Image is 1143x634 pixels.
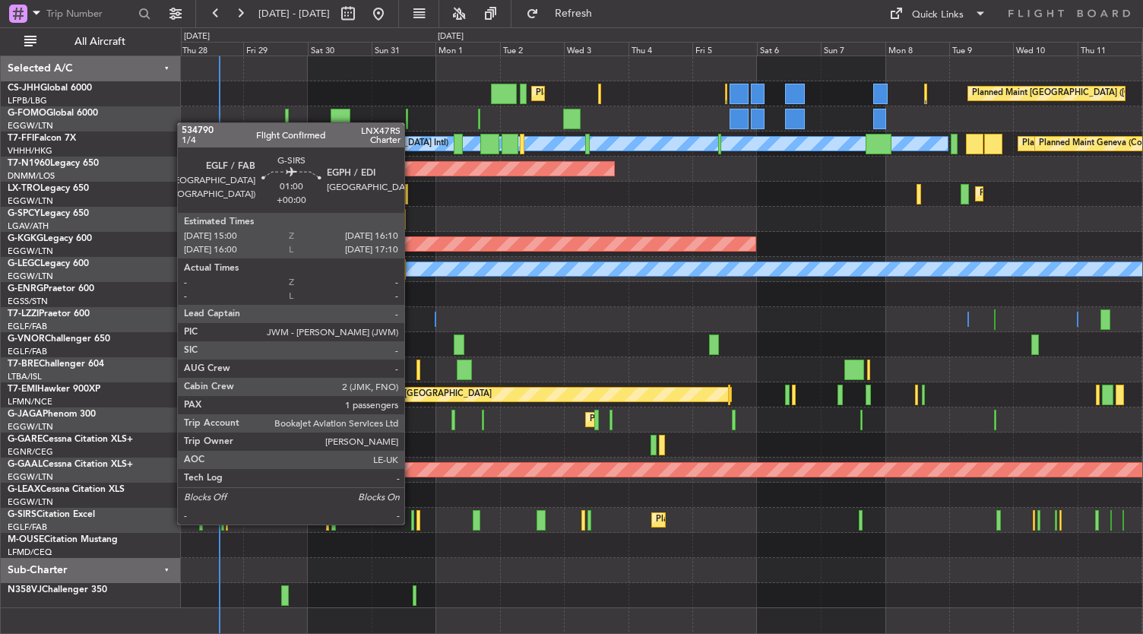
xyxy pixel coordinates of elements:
[8,184,40,193] span: LX-TRO
[8,485,40,494] span: G-LEAX
[980,182,1079,205] div: Planned Maint Dusseldorf
[8,271,53,282] a: EGGW/LTN
[8,385,37,394] span: T7-EMI
[8,334,110,344] a: G-VNORChallenger 650
[8,510,36,519] span: G-SIRS
[8,510,95,519] a: G-SIRSCitation Excel
[8,321,47,332] a: EGLF/FAB
[8,84,40,93] span: CS-JHH
[8,259,89,268] a: G-LEGCLegacy 600
[757,42,821,55] div: Sat 6
[8,220,49,232] a: LGAV/ATH
[8,435,133,444] a: G-GARECessna Citation XLS+
[8,134,34,143] span: T7-FFI
[8,284,94,293] a: G-ENRGPraetor 600
[8,360,104,369] a: T7-BREChallenger 604
[8,309,39,319] span: T7-LZZI
[8,195,53,207] a: EGGW/LTN
[8,234,43,243] span: G-KGKG
[8,521,47,533] a: EGLF/FAB
[949,42,1013,55] div: Tue 9
[564,42,628,55] div: Wed 3
[8,485,125,494] a: G-LEAXCessna Citation XLS
[500,42,564,55] div: Tue 2
[8,346,47,357] a: EGLF/FAB
[885,42,949,55] div: Mon 8
[184,30,210,43] div: [DATE]
[8,547,52,558] a: LFMD/CEQ
[40,36,160,47] span: All Aircraft
[8,371,42,382] a: LTBA/ISL
[8,109,46,118] span: G-FOMO
[8,460,133,469] a: G-GAALCessna Citation XLS+
[17,30,165,54] button: All Aircraft
[8,145,52,157] a: VHHH/HKG
[536,82,775,105] div: Planned Maint [GEOGRAPHIC_DATA] ([GEOGRAPHIC_DATA])
[519,2,610,26] button: Refresh
[8,535,44,544] span: M-OUSE
[8,535,118,544] a: M-OUSECitation Mustang
[8,460,43,469] span: G-GAAL
[8,435,43,444] span: G-GARE
[8,209,89,218] a: G-SPCYLegacy 650
[8,309,90,319] a: T7-LZZIPraetor 600
[8,410,96,419] a: G-JAGAPhenom 300
[183,132,448,155] div: [PERSON_NAME][GEOGRAPHIC_DATA] ([GEOGRAPHIC_DATA] Intl)
[821,42,885,55] div: Sun 7
[912,8,964,23] div: Quick Links
[435,42,499,55] div: Mon 1
[882,2,994,26] button: Quick Links
[1013,42,1077,55] div: Wed 10
[8,410,43,419] span: G-JAGA
[1078,42,1141,55] div: Thu 11
[8,585,107,594] a: N358VJChallenger 350
[8,396,52,407] a: LFMN/NCE
[8,496,53,508] a: EGGW/LTN
[8,585,42,594] span: N358VJ
[243,42,307,55] div: Fri 29
[8,159,99,168] a: T7-N1960Legacy 650
[8,120,53,132] a: EGGW/LTN
[294,408,340,431] div: Owner Ibiza
[8,360,39,369] span: T7-BRE
[356,208,531,230] div: Planned Maint Athens ([PERSON_NAME] Intl)
[8,184,89,193] a: LX-TROLegacy 650
[628,42,692,55] div: Thu 4
[8,296,48,307] a: EGSS/STN
[347,383,492,406] div: Planned Maint [GEOGRAPHIC_DATA]
[8,170,55,182] a: DNMM/LOS
[8,385,100,394] a: T7-EMIHawker 900XP
[8,159,50,168] span: T7-N1960
[8,84,92,93] a: CS-JHHGlobal 6000
[438,30,464,43] div: [DATE]
[8,421,53,433] a: EGGW/LTN
[308,42,372,55] div: Sat 30
[8,234,92,243] a: G-KGKGLegacy 600
[8,334,45,344] span: G-VNOR
[542,8,606,19] span: Refresh
[179,42,243,55] div: Thu 28
[692,42,756,55] div: Fri 5
[8,95,47,106] a: LFPB/LBG
[46,2,134,25] input: Trip Number
[8,471,53,483] a: EGGW/LTN
[590,408,829,431] div: Planned Maint [GEOGRAPHIC_DATA] ([GEOGRAPHIC_DATA])
[8,446,53,458] a: EGNR/CEG
[8,284,43,293] span: G-ENRG
[8,109,98,118] a: G-FOMOGlobal 6000
[8,246,53,257] a: EGGW/LTN
[258,7,330,21] span: [DATE] - [DATE]
[8,134,76,143] a: T7-FFIFalcon 7X
[8,259,40,268] span: G-LEGC
[84,458,184,481] div: Planned Maint Dusseldorf
[8,209,40,218] span: G-SPCY
[372,42,435,55] div: Sun 31
[656,509,895,531] div: Planned Maint [GEOGRAPHIC_DATA] ([GEOGRAPHIC_DATA])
